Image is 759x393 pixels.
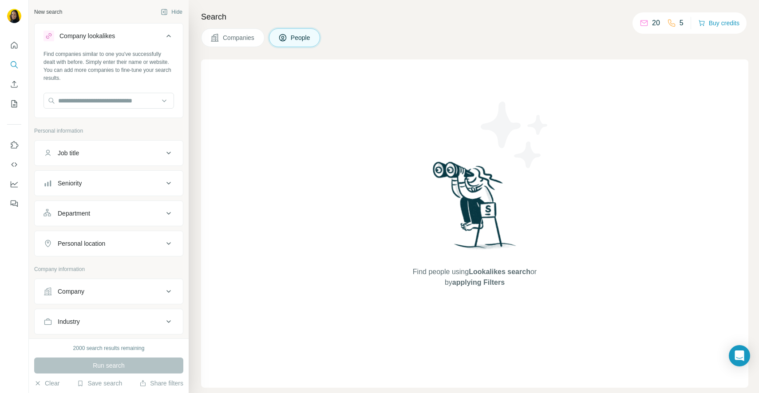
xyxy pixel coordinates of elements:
span: Lookalikes search [469,268,530,275]
button: Save search [77,379,122,388]
div: 2000 search results remaining [73,344,145,352]
div: Job title [58,149,79,157]
p: Personal information [34,127,183,135]
div: Open Intercom Messenger [729,345,750,366]
button: Use Surfe on LinkedIn [7,137,21,153]
button: My lists [7,96,21,112]
button: Personal location [35,233,183,254]
button: Industry [35,311,183,332]
div: New search [34,8,62,16]
button: Search [7,57,21,73]
span: Companies [223,33,255,42]
img: Surfe Illustration - Stars [475,95,555,175]
button: Clear [34,379,59,388]
div: Department [58,209,90,218]
div: Personal location [58,239,105,248]
button: Enrich CSV [7,76,21,92]
div: Company [58,287,84,296]
button: Job title [35,142,183,164]
div: Seniority [58,179,82,188]
button: Dashboard [7,176,21,192]
div: Company lookalikes [59,31,115,40]
button: Use Surfe API [7,157,21,173]
button: Department [35,203,183,224]
img: Avatar [7,9,21,23]
p: 20 [652,18,660,28]
button: Buy credits [698,17,739,29]
span: applying Filters [452,279,505,286]
p: 5 [680,18,684,28]
span: Find people using or by [403,267,546,288]
div: Industry [58,317,80,326]
button: Company [35,281,183,302]
button: Share filters [139,379,183,388]
img: Surfe Illustration - Woman searching with binoculars [429,159,521,258]
button: Hide [154,5,189,19]
button: Company lookalikes [35,25,183,50]
button: Seniority [35,173,183,194]
h4: Search [201,11,748,23]
button: Feedback [7,196,21,212]
p: Company information [34,265,183,273]
div: Find companies similar to one you've successfully dealt with before. Simply enter their name or w... [43,50,174,82]
span: People [291,33,311,42]
button: Quick start [7,37,21,53]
